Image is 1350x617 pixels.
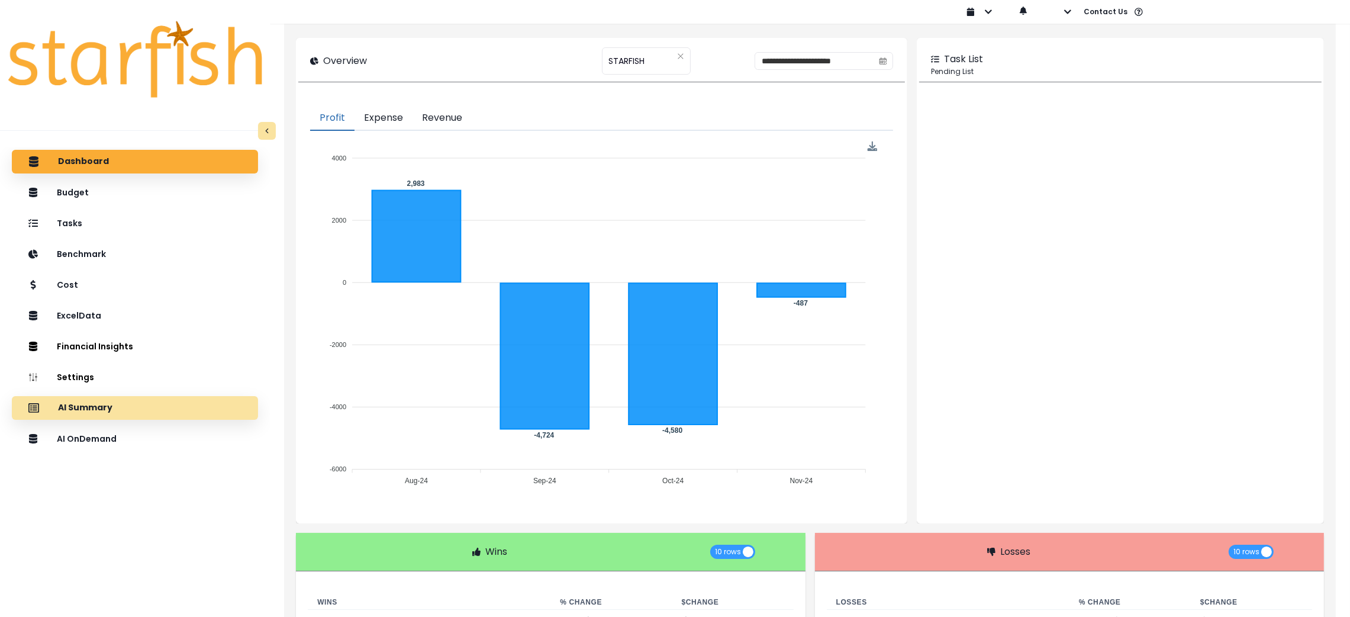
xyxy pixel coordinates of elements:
th: % Change [1069,595,1191,610]
p: AI Summary [58,403,112,413]
th: $ Change [1191,595,1312,610]
img: Download Profit [868,142,878,152]
tspan: 2000 [332,217,346,224]
button: Budget [12,181,258,204]
button: Tasks [12,211,258,235]
button: ExcelData [12,304,258,327]
th: $ Change [672,595,794,610]
p: Dashboard [58,156,109,167]
tspan: -4000 [330,403,346,410]
button: AI Summary [12,396,258,420]
tspan: Nov-24 [790,477,813,486]
p: Benchmark [57,249,106,259]
th: Losses [827,595,1069,610]
tspan: -6000 [330,465,346,473]
button: Benchmark [12,242,258,266]
tspan: Aug-24 [405,477,428,486]
p: ExcelData [57,311,101,321]
svg: close [677,53,684,60]
span: 10 rows [715,545,741,559]
p: Wins [485,545,507,559]
p: Losses [1000,545,1030,559]
button: Clear [677,50,684,62]
p: Overview [323,54,367,68]
span: STARFISH [608,49,645,73]
tspan: 4000 [332,155,346,162]
svg: calendar [879,57,887,65]
p: Cost [57,280,78,290]
button: Dashboard [12,150,258,173]
p: Task List [944,52,983,66]
tspan: Sep-24 [533,477,556,486]
button: AI OnDemand [12,427,258,451]
th: Wins [308,595,550,610]
tspan: 0 [343,279,346,286]
div: Menu [868,142,878,152]
button: Profit [310,106,355,131]
tspan: Oct-24 [662,477,684,486]
button: Financial Insights [12,335,258,358]
button: Settings [12,365,258,389]
button: Expense [355,106,413,131]
p: AI OnDemand [57,434,117,444]
p: Pending List [931,66,1310,77]
th: % Change [550,595,672,610]
p: Tasks [57,218,82,229]
button: Revenue [413,106,472,131]
tspan: -2000 [330,341,346,348]
span: 10 rows [1233,545,1259,559]
button: Cost [12,273,258,297]
p: Budget [57,188,89,198]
